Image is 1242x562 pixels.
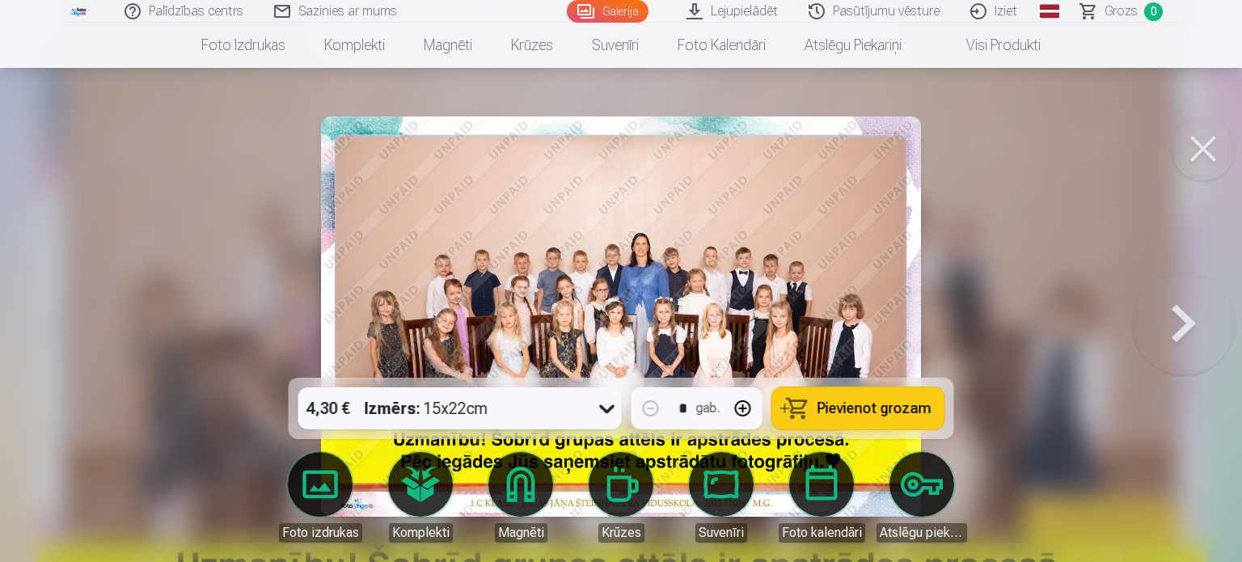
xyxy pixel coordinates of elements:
[70,6,87,16] img: /fa1
[817,401,931,416] span: Pievienot grozam
[572,23,658,68] a: Suvenīri
[305,23,404,68] a: Komplekti
[475,452,566,543] a: Magnēti
[921,23,1060,68] a: Visi produkti
[375,452,466,543] a: Komplekti
[404,23,492,68] a: Magnēti
[877,452,967,543] a: Atslēgu piekariņi
[1144,2,1163,21] span: 0
[1105,2,1138,21] span: Grozs
[598,523,644,543] div: Krūzes
[658,23,785,68] a: Foto kalendāri
[495,523,547,543] div: Magnēti
[877,523,967,543] div: Atslēgu piekariņi
[676,452,767,543] a: Suvenīri
[779,523,865,543] div: Foto kalendāri
[696,399,720,418] div: gab.
[365,397,420,420] strong: Izmērs :
[576,452,666,543] a: Krūzes
[772,387,944,429] button: Pievienot grozam
[776,452,867,543] a: Foto kalendāri
[182,23,305,68] a: Foto izdrukas
[785,23,921,68] a: Atslēgu piekariņi
[279,523,362,543] div: Foto izdrukas
[365,387,488,429] div: 15x22cm
[298,387,358,429] div: 4,30 €
[695,523,747,543] div: Suvenīri
[389,523,453,543] div: Komplekti
[492,23,572,68] a: Krūzes
[275,452,365,543] a: Foto izdrukas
